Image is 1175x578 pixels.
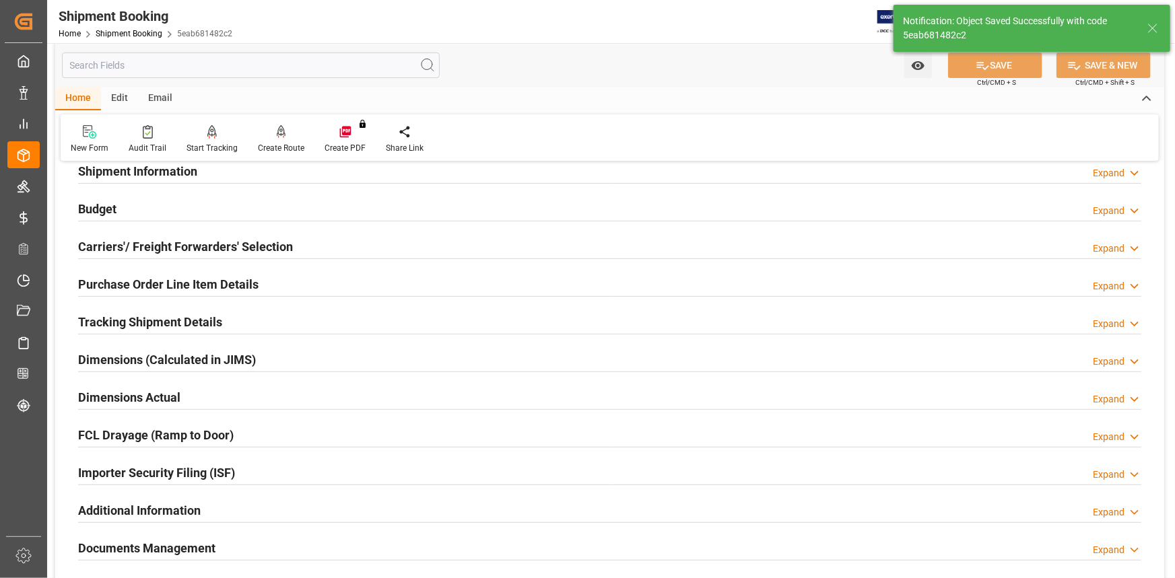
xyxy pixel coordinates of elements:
div: Shipment Booking [59,6,232,26]
h2: Dimensions (Calculated in JIMS) [78,351,256,369]
button: SAVE & NEW [1056,52,1151,78]
a: Shipment Booking [96,29,162,38]
button: SAVE [948,52,1042,78]
div: Expand [1093,392,1124,406]
h2: Dimensions Actual [78,388,180,406]
div: New Form [71,142,108,154]
div: Expand [1093,468,1124,482]
input: Search Fields [62,52,440,78]
h2: Purchase Order Line Item Details [78,275,259,293]
h2: Tracking Shipment Details [78,313,222,331]
div: Expand [1093,279,1124,293]
div: Expand [1093,505,1124,519]
div: Home [55,87,101,110]
div: Audit Trail [129,142,166,154]
div: Expand [1093,317,1124,331]
button: open menu [904,52,932,78]
div: Expand [1093,543,1124,557]
div: Expand [1093,166,1124,180]
div: Start Tracking [187,142,238,154]
div: Email [138,87,182,110]
h2: Additional Information [78,501,201,519]
img: Exertis%20JAM%20-%20Email%20Logo.jpg_1722504956.jpg [877,10,924,34]
h2: FCL Drayage (Ramp to Door) [78,426,234,444]
div: Create Route [258,142,304,154]
h2: Shipment Information [78,162,197,180]
h2: Carriers'/ Freight Forwarders' Selection [78,238,293,256]
div: Share Link [386,142,424,154]
div: Expand [1093,430,1124,444]
h2: Documents Management [78,539,215,557]
div: Edit [101,87,138,110]
div: Expand [1093,204,1124,218]
span: Ctrl/CMD + Shift + S [1075,77,1135,87]
h2: Importer Security Filing (ISF) [78,464,235,482]
h2: Budget [78,200,116,218]
div: Expand [1093,355,1124,369]
a: Home [59,29,81,38]
span: Ctrl/CMD + S [977,77,1016,87]
div: Expand [1093,242,1124,256]
div: Notification: Object Saved Successfully with code 5eab681482c2 [903,14,1135,42]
